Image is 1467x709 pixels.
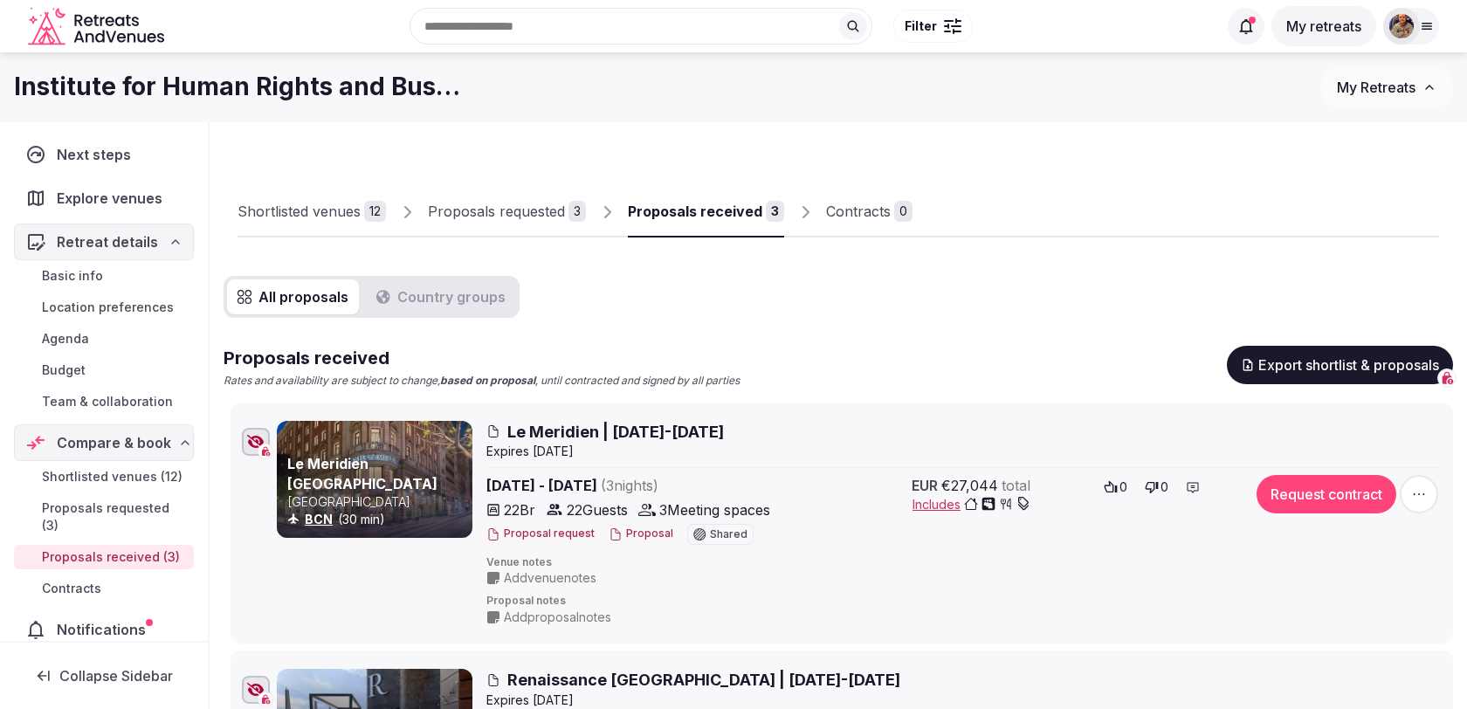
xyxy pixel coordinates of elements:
[14,70,461,104] h1: Institute for Human Rights and Business
[287,455,437,492] a: Le Meridien [GEOGRAPHIC_DATA]
[227,279,359,314] button: All proposals
[366,279,516,314] button: Country groups
[14,611,194,648] a: Notifications
[905,17,937,35] span: Filter
[1271,6,1376,46] button: My retreats
[14,358,194,382] a: Budget
[567,499,628,520] span: 22 Guests
[28,7,168,46] svg: Retreats and Venues company logo
[42,330,89,348] span: Agenda
[1271,17,1376,35] a: My retreats
[14,496,194,538] a: Proposals requested (3)
[1320,65,1453,109] button: My Retreats
[1161,478,1168,496] span: 0
[42,299,174,316] span: Location preferences
[42,499,187,534] span: Proposals requested (3)
[57,231,158,252] span: Retreat details
[57,144,138,165] span: Next steps
[42,468,183,485] span: Shortlisted venues (12)
[14,327,194,351] a: Agenda
[486,692,1442,709] div: Expire s [DATE]
[601,477,658,494] span: ( 3 night s )
[486,443,1442,460] div: Expire s [DATE]
[57,432,171,453] span: Compare & book
[568,201,586,222] div: 3
[14,264,194,288] a: Basic info
[42,548,180,566] span: Proposals received (3)
[1002,475,1030,496] span: total
[57,619,153,640] span: Notifications
[628,187,784,237] a: Proposals received3
[57,188,169,209] span: Explore venues
[659,499,770,520] span: 3 Meeting spaces
[14,657,194,695] button: Collapse Sidebar
[1337,79,1415,96] span: My Retreats
[287,493,469,511] p: [GEOGRAPHIC_DATA]
[14,389,194,414] a: Team & collaboration
[893,10,973,43] button: Filter
[826,201,891,222] div: Contracts
[826,187,913,237] a: Contracts0
[14,465,194,489] a: Shortlisted venues (12)
[42,267,103,285] span: Basic info
[941,475,998,496] span: €27,044
[486,527,595,541] button: Proposal request
[224,374,740,389] p: Rates and availability are subject to change, , until contracted and signed by all parties
[42,580,101,597] span: Contracts
[504,569,596,587] span: Add venue notes
[28,7,168,46] a: Visit the homepage
[912,475,938,496] span: EUR
[913,496,1030,513] button: Includes
[14,295,194,320] a: Location preferences
[507,421,724,443] span: Le Meridien | [DATE]-[DATE]
[42,361,86,379] span: Budget
[486,475,794,496] span: [DATE] - [DATE]
[1140,475,1174,499] button: 0
[1227,346,1453,384] button: Export shortlist & proposals
[894,201,913,222] div: 0
[486,555,1442,570] span: Venue notes
[238,201,361,222] div: Shortlisted venues
[305,512,333,527] a: BCN
[428,201,565,222] div: Proposals requested
[224,346,740,370] h2: Proposals received
[59,667,173,685] span: Collapse Sidebar
[287,511,469,528] div: (30 min)
[504,499,535,520] span: 22 Br
[486,594,1442,609] span: Proposal notes
[14,576,194,601] a: Contracts
[440,374,535,387] strong: based on proposal
[428,187,586,237] a: Proposals requested3
[42,393,173,410] span: Team & collaboration
[1119,478,1127,496] span: 0
[364,201,386,222] div: 12
[14,545,194,569] a: Proposals received (3)
[710,529,747,540] span: Shared
[609,527,673,541] button: Proposal
[766,201,784,222] div: 3
[628,201,762,222] div: Proposals received
[238,187,386,237] a: Shortlisted venues12
[1257,475,1396,513] button: Request contract
[14,180,194,217] a: Explore venues
[1099,475,1133,499] button: 0
[1389,14,1414,38] img: julen
[504,609,611,626] span: Add proposal notes
[507,669,900,691] span: Renaissance [GEOGRAPHIC_DATA] | [DATE]-[DATE]
[14,136,194,173] a: Next steps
